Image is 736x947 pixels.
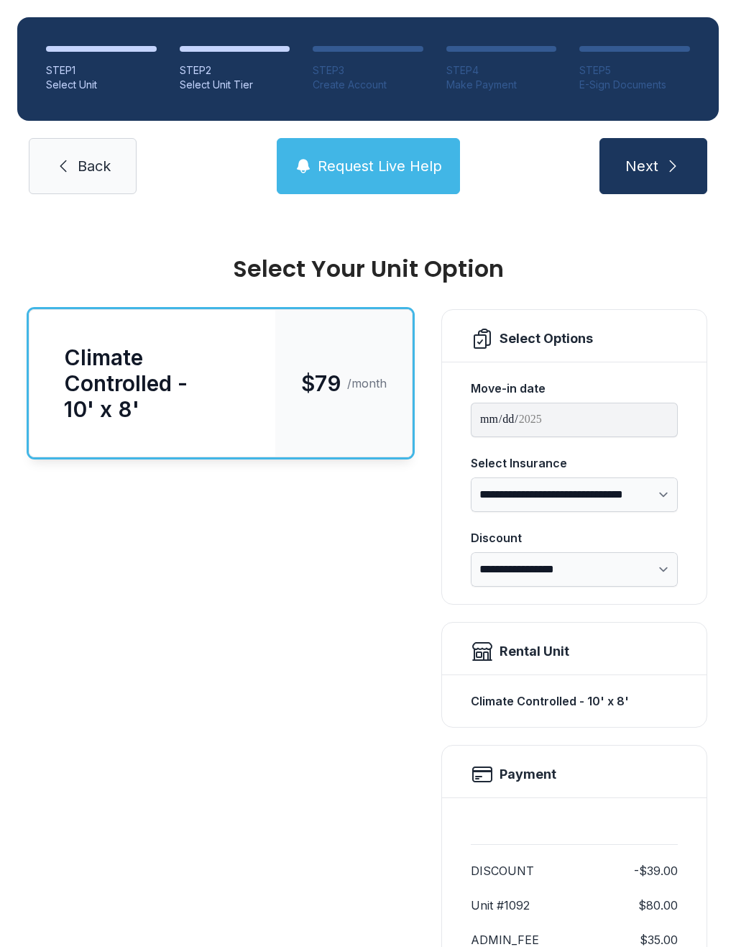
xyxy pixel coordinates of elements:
[78,156,111,176] span: Back
[500,764,556,784] h2: Payment
[313,63,423,78] div: STEP 3
[471,454,678,472] div: Select Insurance
[471,687,678,715] div: Climate Controlled - 10' x 8'
[313,78,423,92] div: Create Account
[638,897,678,914] dd: $80.00
[180,63,290,78] div: STEP 2
[301,370,341,396] span: $79
[579,78,690,92] div: E-Sign Documents
[579,63,690,78] div: STEP 5
[318,156,442,176] span: Request Live Help
[46,63,157,78] div: STEP 1
[500,329,593,349] div: Select Options
[471,897,530,914] dt: Unit #1092
[29,257,707,280] div: Select Your Unit Option
[64,344,241,422] div: Climate Controlled - 10' x 8'
[634,862,678,879] dd: -$39.00
[471,529,678,546] div: Discount
[46,78,157,92] div: Select Unit
[446,78,557,92] div: Make Payment
[471,477,678,512] select: Select Insurance
[446,63,557,78] div: STEP 4
[180,78,290,92] div: Select Unit Tier
[471,552,678,587] select: Discount
[625,156,658,176] span: Next
[500,641,569,662] div: Rental Unit
[347,375,387,392] span: /month
[471,403,678,437] input: Move-in date
[471,380,678,397] div: Move-in date
[471,862,534,879] dt: DISCOUNT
